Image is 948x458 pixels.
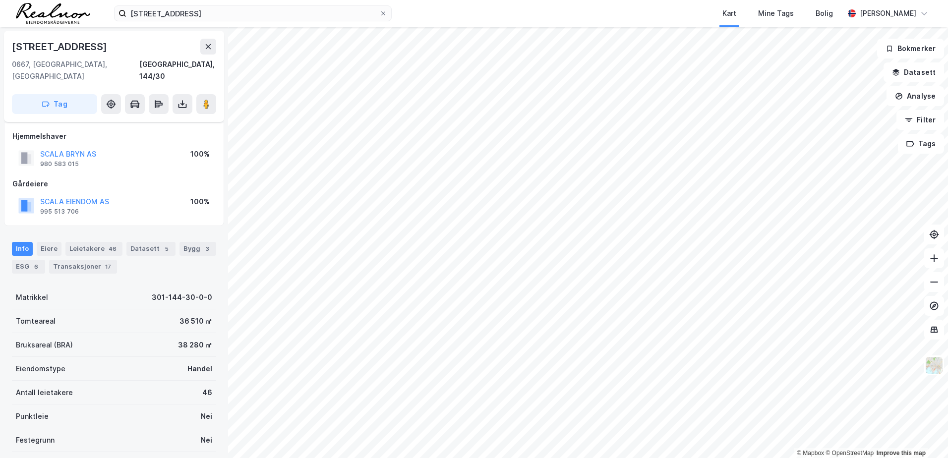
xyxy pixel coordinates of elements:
div: 0667, [GEOGRAPHIC_DATA], [GEOGRAPHIC_DATA] [12,58,139,82]
a: Mapbox [797,450,824,457]
div: Eiendomstype [16,363,65,375]
button: Tags [898,134,944,154]
div: 46 [107,244,118,254]
div: 46 [202,387,212,399]
a: OpenStreetMap [826,450,874,457]
div: Transaksjoner [49,260,117,274]
input: Søk på adresse, matrikkel, gårdeiere, leietakere eller personer [126,6,379,21]
div: [GEOGRAPHIC_DATA], 144/30 [139,58,216,82]
div: Leietakere [65,242,122,256]
div: Kart [722,7,736,19]
div: Nei [201,410,212,422]
div: Kontrollprogram for chat [898,410,948,458]
iframe: Chat Widget [898,410,948,458]
div: 995 513 706 [40,208,79,216]
div: 17 [103,262,113,272]
div: Bolig [816,7,833,19]
button: Datasett [884,62,944,82]
div: Festegrunn [16,434,55,446]
button: Bokmerker [877,39,944,58]
div: Matrikkel [16,291,48,303]
div: 100% [190,148,210,160]
a: Improve this map [877,450,926,457]
div: [STREET_ADDRESS] [12,39,109,55]
div: Nei [201,434,212,446]
div: 301-144-30-0-0 [152,291,212,303]
div: Hjemmelshaver [12,130,216,142]
button: Filter [896,110,944,130]
div: ESG [12,260,45,274]
div: 6 [31,262,41,272]
div: Bygg [179,242,216,256]
div: 38 280 ㎡ [178,339,212,351]
div: Gårdeiere [12,178,216,190]
div: 3 [202,244,212,254]
div: Bruksareal (BRA) [16,339,73,351]
div: 980 583 015 [40,160,79,168]
img: realnor-logo.934646d98de889bb5806.png [16,3,90,24]
div: 100% [190,196,210,208]
button: Analyse [887,86,944,106]
div: 36 510 ㎡ [179,315,212,327]
div: 5 [162,244,172,254]
div: Antall leietakere [16,387,73,399]
div: Mine Tags [758,7,794,19]
div: [PERSON_NAME] [860,7,916,19]
div: Punktleie [16,410,49,422]
div: Datasett [126,242,176,256]
img: Z [925,356,944,375]
div: Info [12,242,33,256]
div: Eiere [37,242,61,256]
div: Tomteareal [16,315,56,327]
button: Tag [12,94,97,114]
div: Handel [187,363,212,375]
